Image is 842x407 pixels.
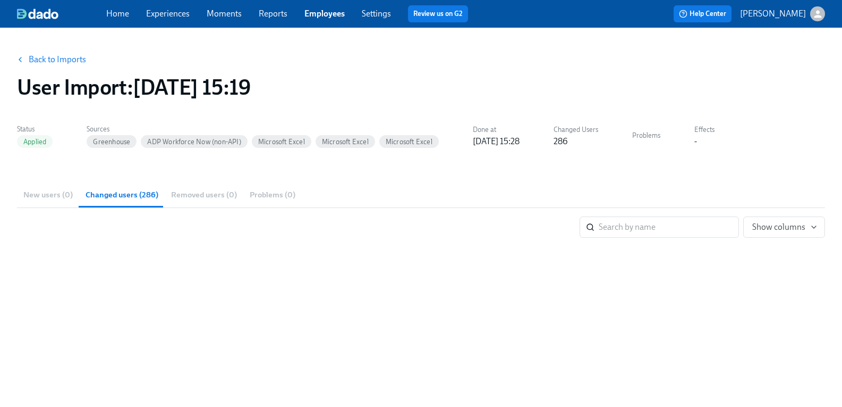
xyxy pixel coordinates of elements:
[694,136,697,147] div: -
[554,136,568,147] div: 286
[17,123,53,135] label: Status
[379,138,439,146] span: Microsoft Excel
[106,9,129,19] a: Home
[11,49,93,70] button: Back to Imports
[362,9,391,19] a: Settings
[694,124,715,136] label: Effects
[304,9,345,19] a: Employees
[599,217,739,238] input: Search by name
[17,138,53,146] span: Applied
[17,9,106,19] a: dado
[87,123,438,135] label: Sources
[632,130,660,142] label: Problems
[87,138,137,146] span: Greenhouse
[740,8,806,20] p: [PERSON_NAME]
[252,138,311,146] span: Microsoft Excel
[473,124,520,136] label: Done at
[752,222,816,232] span: Show columns
[316,138,375,146] span: Microsoft Excel
[259,9,287,19] a: Reports
[740,6,825,21] button: [PERSON_NAME]
[207,9,242,19] a: Moments
[86,189,158,201] span: Changed users (286)
[674,5,732,22] button: Help Center
[29,54,86,65] a: Back to Imports
[17,9,58,19] img: dado
[743,217,825,238] button: Show columns
[146,9,190,19] a: Experiences
[679,9,726,19] span: Help Center
[17,74,250,100] h1: User Import : [DATE] 15:19
[408,5,468,22] button: Review us on G2
[141,138,247,146] span: ADP Workforce Now (non-API)
[554,124,598,136] label: Changed Users
[473,136,520,147] div: [DATE] 15:28
[413,9,463,19] a: Review us on G2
